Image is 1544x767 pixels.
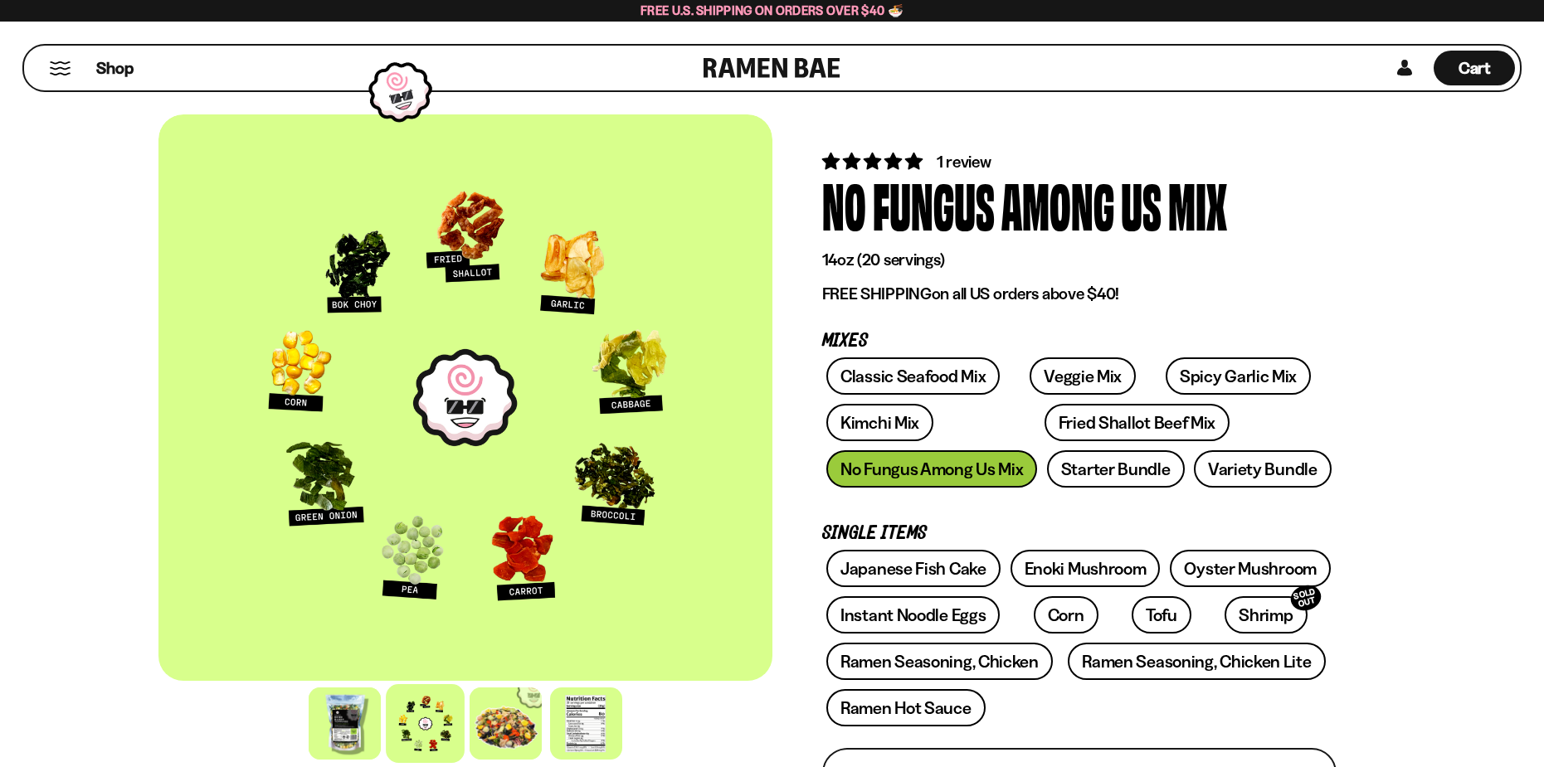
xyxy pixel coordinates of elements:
[1034,596,1098,634] a: Corn
[822,151,926,172] span: 5.00 stars
[822,284,932,303] strong: FREE SHIPPING
[1459,58,1491,78] span: Cart
[873,173,995,235] div: Fungus
[937,152,991,172] span: 1 review
[49,61,71,75] button: Mobile Menu Trigger
[1194,450,1332,488] a: Variety Bundle
[822,284,1337,304] p: on all US orders above $40!
[1011,550,1161,587] a: Enoki Mushroom
[96,57,134,80] span: Shop
[1132,596,1191,634] a: Tofu
[1288,582,1324,614] div: SOLD OUT
[1168,173,1227,235] div: Mix
[822,250,1337,270] p: 14oz (20 servings)
[1068,643,1325,680] a: Ramen Seasoning, Chicken Lite
[1030,357,1136,395] a: Veggie Mix
[1047,450,1185,488] a: Starter Bundle
[1166,357,1311,395] a: Spicy Garlic Mix
[96,51,134,85] a: Shop
[826,404,933,441] a: Kimchi Mix
[822,173,866,235] div: No
[826,689,986,726] a: Ramen Hot Sauce
[826,357,1000,395] a: Classic Seafood Mix
[1045,404,1230,441] a: Fried Shallot Beef Mix
[640,2,904,18] span: Free U.S. Shipping on Orders over $40 🍜
[822,333,1337,349] p: Mixes
[1225,596,1307,634] a: ShrimpSOLD OUT
[1170,550,1331,587] a: Oyster Mushroom
[826,596,1000,634] a: Instant Noodle Eggs
[1434,46,1515,90] div: Cart
[1001,173,1114,235] div: Among
[822,526,1337,541] p: Single Items
[826,643,1053,680] a: Ramen Seasoning, Chicken
[826,550,1001,587] a: Japanese Fish Cake
[1121,173,1162,235] div: Us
